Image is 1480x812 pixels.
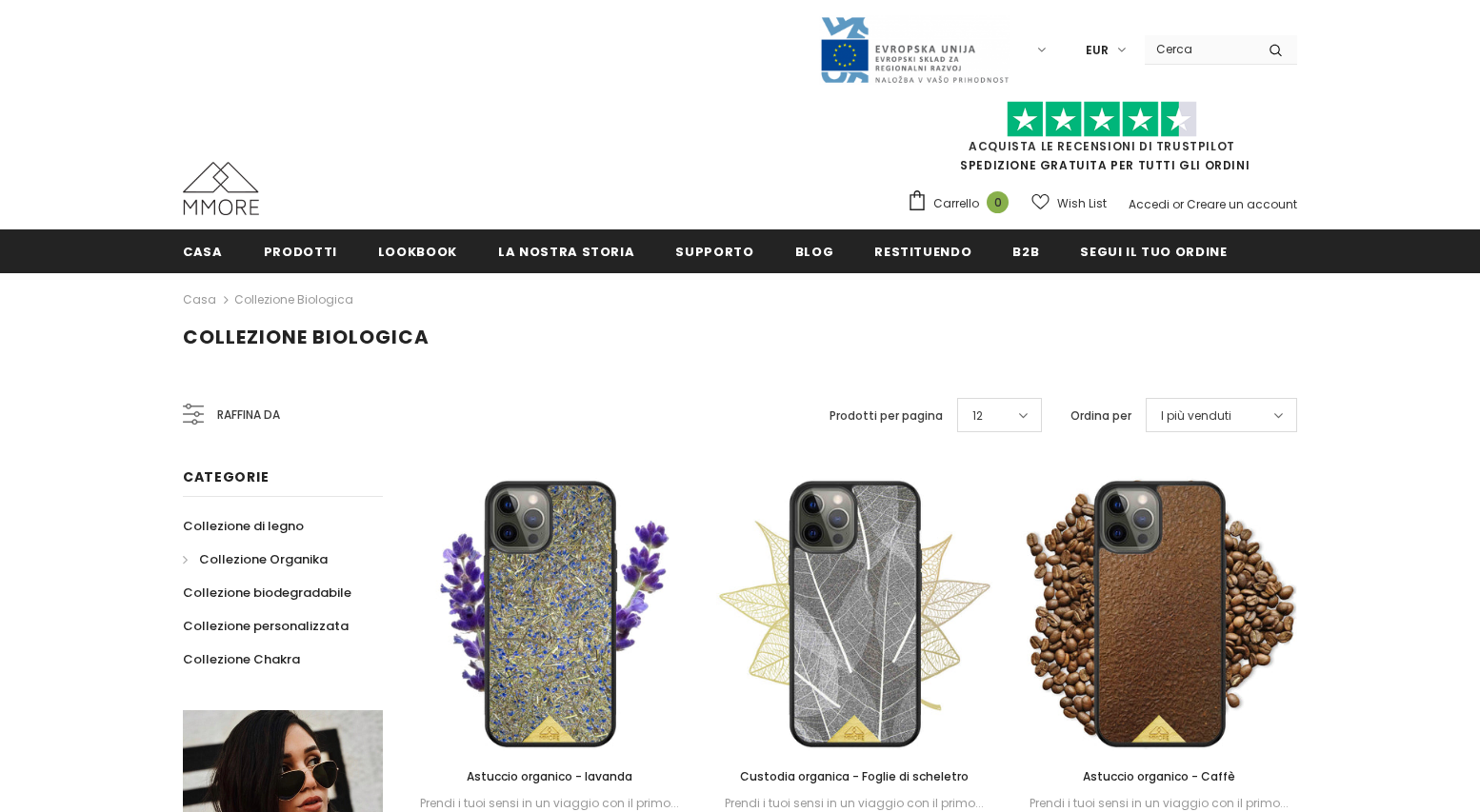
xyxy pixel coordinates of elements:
span: Categorie [183,467,269,486]
span: Segui il tuo ordine [1080,243,1227,261]
span: La nostra storia [498,243,634,261]
span: 0 [987,191,1009,213]
span: Collezione Chakra [183,650,300,668]
span: Carrello [933,194,979,213]
label: Ordina per [1070,406,1131,426]
label: Prodotti per pagina [830,406,943,426]
span: EUR [1086,41,1109,60]
span: SPEDIZIONE GRATUITA PER TUTTI GLI ORDINI [907,109,1297,173]
span: Lookbook [378,243,457,261]
a: Lookbook [378,229,457,272]
span: Collezione biodegradabile [183,584,351,602]
span: Collezione personalizzata [183,617,349,635]
a: Collezione biologica [234,291,353,307]
span: I più venduti [1161,406,1231,426]
a: Collezione Organika [183,543,328,576]
a: Collezione personalizzata [183,609,349,643]
span: supporto [675,243,753,261]
a: Segui il tuo ordine [1080,229,1227,272]
a: Wish List [1031,187,1107,220]
span: Prodotti [264,243,337,261]
a: Astuccio organico - Caffè [1021,766,1297,787]
span: Collezione Organika [199,550,328,568]
a: Creare un account [1187,196,1297,212]
a: Collezione biodegradabile [183,576,351,609]
span: or [1172,196,1184,212]
span: Astuccio organico - lavanda [467,768,632,784]
a: Accedi [1129,196,1170,212]
span: B2B [1012,243,1039,261]
input: Search Site [1145,35,1254,63]
span: Custodia organica - Foglie di scheletro [740,768,969,784]
span: Wish List [1057,194,1107,213]
a: Acquista le recensioni di TrustPilot [969,138,1235,154]
span: Casa [183,243,223,261]
span: Astuccio organico - Caffè [1083,768,1235,784]
span: Blog [795,243,834,261]
a: Prodotti [264,229,337,272]
span: Restituendo [874,243,971,261]
span: 12 [972,406,983,426]
a: Custodia organica - Foglie di scheletro [716,766,992,787]
a: Casa [183,229,223,272]
a: La nostra storia [498,229,634,272]
a: supporto [675,229,753,272]
a: Blog [795,229,834,272]
img: Javni Razpis [819,15,1010,85]
a: Restituendo [874,229,971,272]
img: Fidati di Pilot Stars [1007,101,1197,138]
span: Raffina da [217,405,280,426]
a: B2B [1012,229,1039,272]
a: Casa [183,288,216,311]
a: Collezione di legno [183,509,304,543]
a: Javni Razpis [819,41,1010,57]
a: Collezione Chakra [183,643,300,676]
span: Collezione biologica [183,324,430,350]
span: Collezione di legno [183,517,304,535]
a: Carrello 0 [907,189,1018,218]
img: Casi MMORE [183,162,259,215]
a: Astuccio organico - lavanda [411,766,688,787]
